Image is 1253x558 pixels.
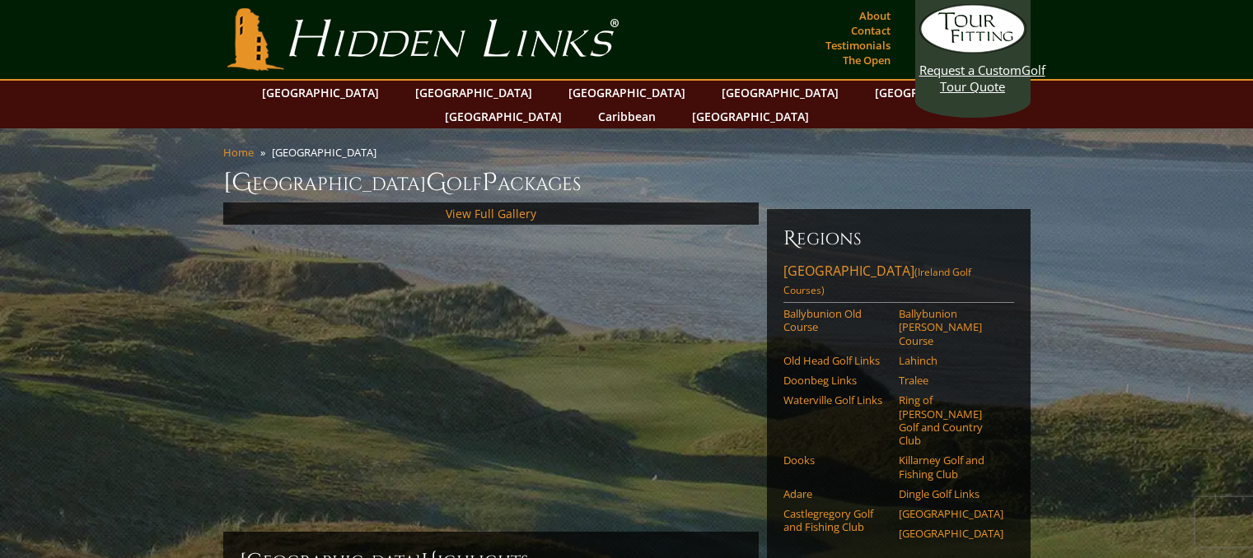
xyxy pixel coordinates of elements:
span: G [426,166,446,199]
a: Lahinch [899,354,1003,367]
a: Testimonials [821,34,895,57]
h1: [GEOGRAPHIC_DATA] olf ackages [223,166,1031,199]
span: P [482,166,498,199]
a: Ring of [PERSON_NAME] Golf and Country Club [899,393,1003,447]
a: [GEOGRAPHIC_DATA] [713,81,847,105]
a: Doonbeg Links [783,374,888,387]
a: [GEOGRAPHIC_DATA] [560,81,694,105]
a: Tralee [899,374,1003,387]
a: Home [223,145,254,160]
a: Request a CustomGolf Tour Quote [919,4,1026,95]
a: [GEOGRAPHIC_DATA] [899,527,1003,540]
a: Killarney Golf and Fishing Club [899,453,1003,481]
a: Dooks [783,453,888,467]
a: The Open [839,49,895,72]
a: [GEOGRAPHIC_DATA] [684,105,817,128]
a: [GEOGRAPHIC_DATA] [254,81,387,105]
a: [GEOGRAPHIC_DATA] [867,81,1000,105]
a: Caribbean [590,105,664,128]
a: [GEOGRAPHIC_DATA](Ireland Golf Courses) [783,262,1014,303]
span: Request a Custom [919,62,1022,78]
span: (Ireland Golf Courses) [783,265,971,297]
a: Waterville Golf Links [783,393,888,407]
a: Castlegregory Golf and Fishing Club [783,507,888,534]
a: [GEOGRAPHIC_DATA] [899,507,1003,520]
a: Adare [783,487,888,500]
a: [GEOGRAPHIC_DATA] [437,105,570,128]
a: Old Head Golf Links [783,354,888,367]
h6: Regions [783,226,1014,252]
a: About [855,4,895,27]
a: Ballybunion Old Course [783,307,888,334]
a: Contact [847,19,895,42]
a: [GEOGRAPHIC_DATA] [407,81,540,105]
li: [GEOGRAPHIC_DATA] [272,145,383,160]
a: Dingle Golf Links [899,487,1003,500]
a: Ballybunion [PERSON_NAME] Course [899,307,1003,347]
a: View Full Gallery [446,206,536,221]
